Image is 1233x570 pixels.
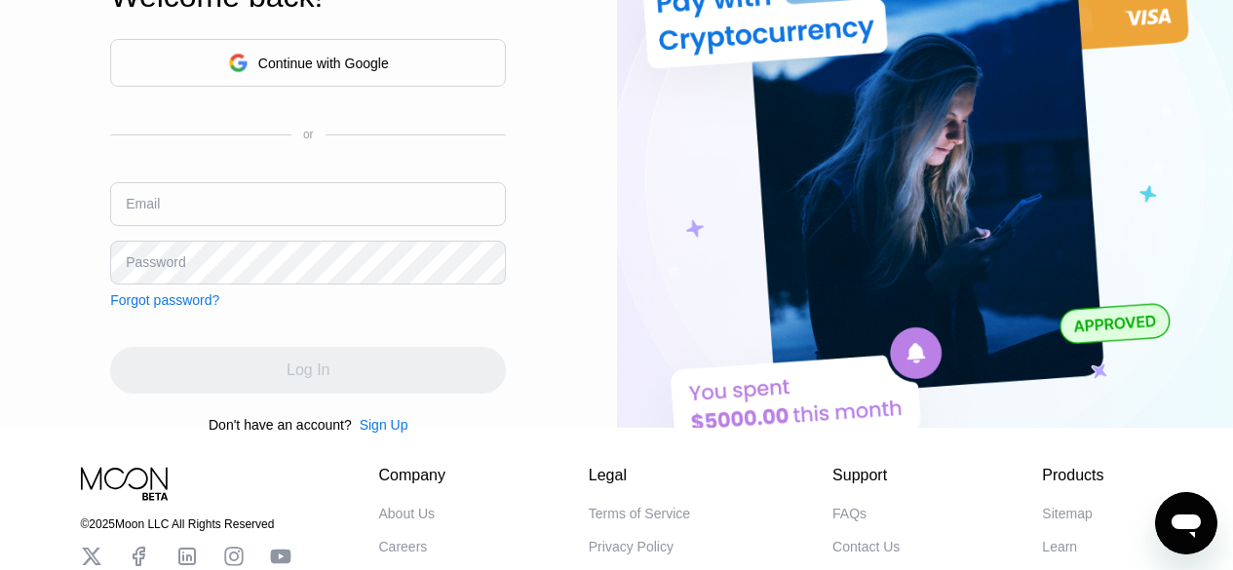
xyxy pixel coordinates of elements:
div: Sign Up [352,417,408,433]
div: Don't have an account? [209,417,352,433]
div: Support [832,467,900,484]
div: © 2025 Moon LLC All Rights Reserved [81,517,291,531]
div: Contact Us [832,539,900,554]
div: About Us [379,506,436,521]
div: Email [126,196,160,211]
div: Learn [1042,539,1077,554]
div: Terms of Service [589,506,690,521]
div: Continue with Google [258,56,389,71]
div: Sitemap [1042,506,1092,521]
div: Careers [379,539,428,554]
div: Password [126,254,185,270]
div: Privacy Policy [589,539,674,554]
div: or [303,128,314,141]
div: Company [379,467,446,484]
div: Continue with Google [110,39,506,87]
div: FAQs [832,506,867,521]
div: Forgot password? [110,292,219,308]
div: Legal [589,467,690,484]
iframe: Button to launch messaging window [1155,492,1217,554]
div: Products [1042,467,1103,484]
div: Sign Up [360,417,408,433]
